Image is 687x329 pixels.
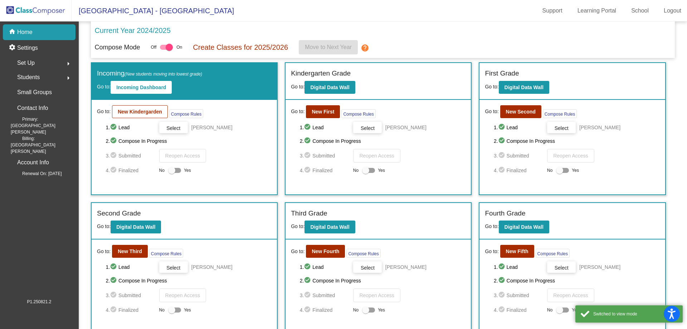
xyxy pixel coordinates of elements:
[94,25,170,36] p: Current Year 2024/2025
[110,291,118,300] mat-icon: check_circle
[184,306,191,314] span: Yes
[593,311,677,317] div: Switched to view mode
[625,5,654,16] a: School
[106,137,272,145] span: 2. Compose In Progress
[572,5,622,16] a: Learning Portal
[499,221,549,233] button: Digital Data Wall
[485,248,498,255] span: Go to:
[547,261,576,273] button: Select
[94,43,140,52] p: Compose Mode
[304,81,355,94] button: Digital Data Wall
[547,167,552,174] span: No
[304,263,312,271] mat-icon: check_circle
[359,292,394,298] span: Reopen Access
[494,291,544,300] span: 3. Submitted
[494,306,544,314] span: 4. Finalized
[72,5,234,16] span: [GEOGRAPHIC_DATA] - [GEOGRAPHIC_DATA]
[116,84,166,90] b: Incoming Dashboard
[506,248,528,254] b: New Fifth
[97,223,111,229] span: Go to:
[165,153,200,159] span: Reopen Access
[169,109,203,118] button: Compose Rules
[555,125,569,131] span: Select
[112,245,148,258] button: New Third
[494,151,544,160] span: 3. Submitted
[159,167,165,174] span: No
[17,103,48,113] p: Contact Info
[151,44,156,50] span: Off
[300,291,350,300] span: 3. Submitted
[184,166,191,175] span: Yes
[111,221,161,233] button: Digital Data Wall
[106,123,155,132] span: 1. Lead
[17,87,52,97] p: Small Groups
[299,40,358,54] button: Move to Next Year
[547,307,552,313] span: No
[291,248,304,255] span: Go to:
[498,151,507,160] mat-icon: check_circle
[191,124,233,131] span: [PERSON_NAME]
[498,276,507,285] mat-icon: check_circle
[110,137,118,145] mat-icon: check_circle
[159,307,165,313] span: No
[304,151,312,160] mat-icon: check_circle
[64,74,73,82] mat-icon: arrow_right
[505,224,544,230] b: Digital Data Wall
[485,208,525,219] label: Fourth Grade
[536,249,570,258] button: Compose Rules
[118,109,162,115] b: New Kindergarden
[341,109,375,118] button: Compose Rules
[572,166,579,175] span: Yes
[110,151,118,160] mat-icon: check_circle
[17,58,35,68] span: Set Up
[498,137,507,145] mat-icon: check_circle
[97,68,202,79] label: Incoming
[106,276,272,285] span: 2. Compose In Progress
[543,109,577,118] button: Compose Rules
[64,59,73,68] mat-icon: arrow_right
[191,263,233,271] span: [PERSON_NAME]
[97,108,111,115] span: Go to:
[97,208,141,219] label: Second Grade
[500,245,534,258] button: New Fifth
[500,105,541,118] button: New Second
[378,166,385,175] span: Yes
[291,108,304,115] span: Go to:
[498,123,507,132] mat-icon: check_circle
[304,291,312,300] mat-icon: check_circle
[304,221,355,233] button: Digital Data Wall
[547,149,594,163] button: Reopen Access
[306,105,340,118] button: New First
[166,265,180,271] span: Select
[11,135,75,155] span: Billing: [GEOGRAPHIC_DATA][PERSON_NAME]
[110,263,118,271] mat-icon: check_circle
[17,28,33,37] p: Home
[106,306,155,314] span: 4. Finalized
[385,263,427,271] span: [PERSON_NAME]
[572,306,579,314] span: Yes
[353,289,400,302] button: Reopen Access
[304,166,312,175] mat-icon: check_circle
[361,44,369,52] mat-icon: help
[579,263,620,271] span: [PERSON_NAME]
[304,137,312,145] mat-icon: check_circle
[312,248,339,254] b: New Fourth
[306,245,345,258] button: New Fourth
[106,263,155,271] span: 1. Lead
[159,289,206,302] button: Reopen Access
[159,149,206,163] button: Reopen Access
[300,263,350,271] span: 1. Lead
[300,166,350,175] span: 4. Finalized
[300,151,350,160] span: 3. Submitted
[106,151,155,160] span: 3. Submitted
[193,42,288,53] p: Create Classes for 2025/2026
[17,44,38,52] p: Settings
[165,292,200,298] span: Reopen Access
[17,72,40,82] span: Students
[498,291,507,300] mat-icon: check_circle
[360,265,374,271] span: Select
[110,306,118,314] mat-icon: check_circle
[110,123,118,132] mat-icon: check_circle
[304,123,312,132] mat-icon: check_circle
[11,170,62,177] span: Renewal On: [DATE]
